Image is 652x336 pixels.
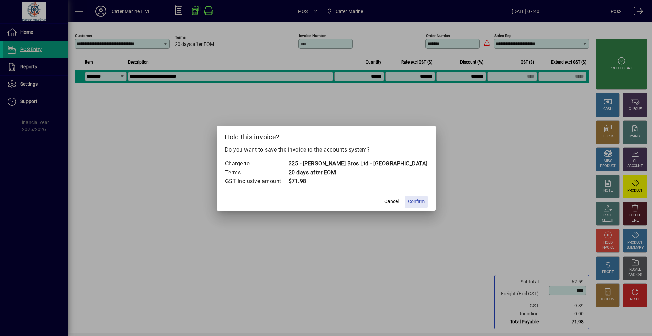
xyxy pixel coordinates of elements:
[288,159,428,168] td: 325 - [PERSON_NAME] Bros Ltd - [GEOGRAPHIC_DATA]
[217,126,436,145] h2: Hold this invoice?
[288,177,428,186] td: $71.98
[408,198,425,205] span: Confirm
[225,146,428,154] p: Do you want to save the invoice to the accounts system?
[288,168,428,177] td: 20 days after EOM
[225,168,288,177] td: Terms
[225,177,288,186] td: GST inclusive amount
[405,196,428,208] button: Confirm
[384,198,399,205] span: Cancel
[225,159,288,168] td: Charge to
[381,196,402,208] button: Cancel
